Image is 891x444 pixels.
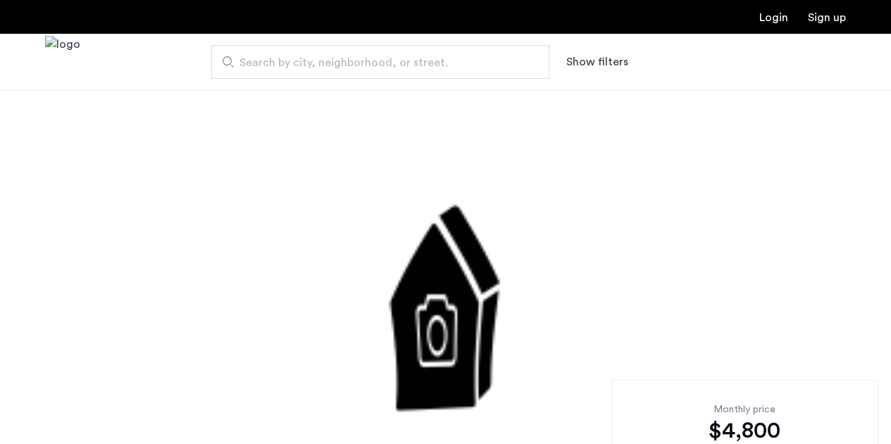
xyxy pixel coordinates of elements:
[566,53,628,70] button: Show or hide filters
[808,12,846,23] a: Registration
[759,12,788,23] a: Login
[239,54,510,71] span: Search by city, neighborhood, or street.
[45,36,80,89] img: logo
[45,36,80,89] a: Cazamio Logo
[634,402,856,417] div: Monthly price
[211,45,549,79] input: Apartment Search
